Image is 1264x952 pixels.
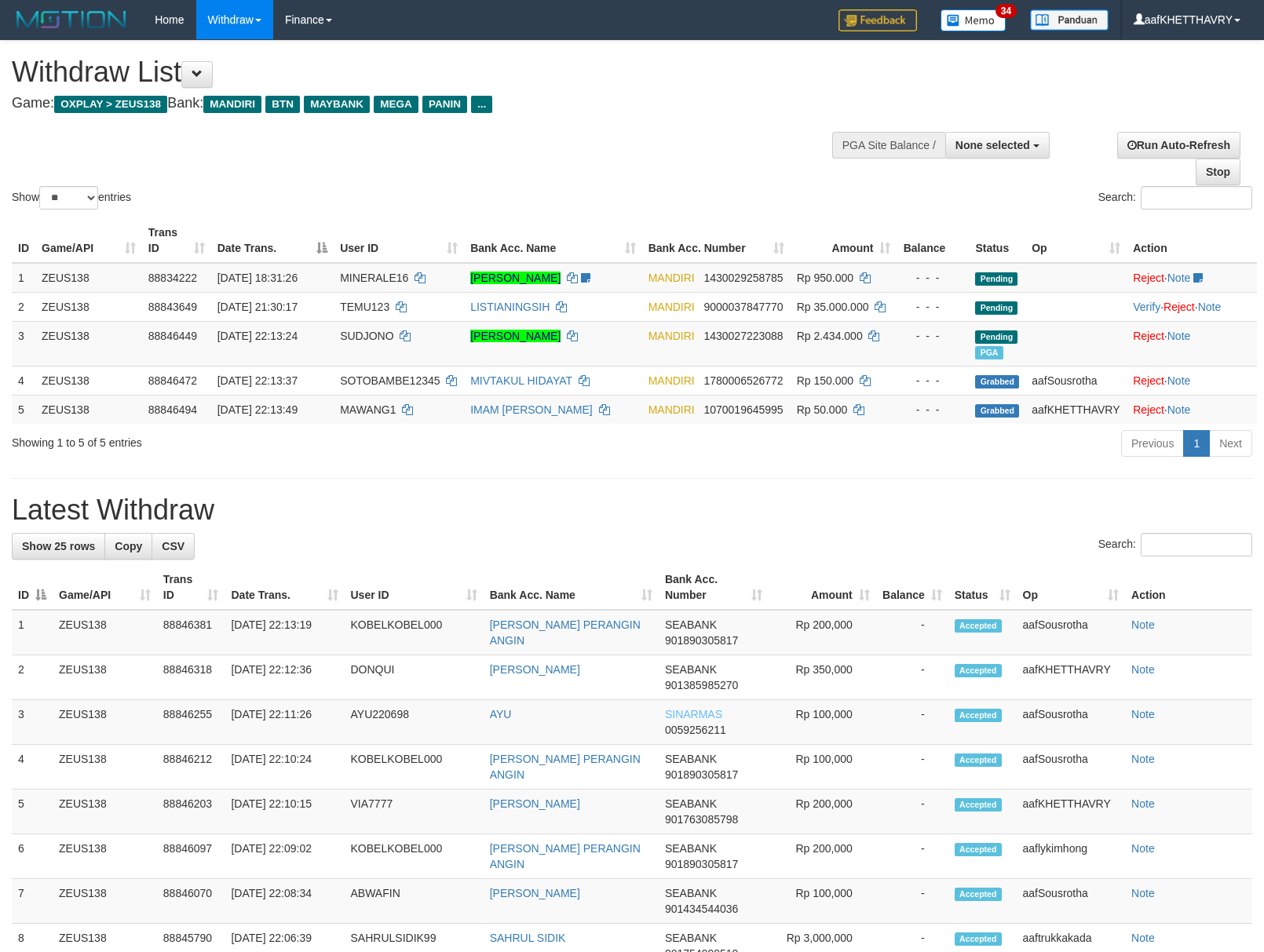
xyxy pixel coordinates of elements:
td: - [876,834,948,879]
a: Verify [1133,301,1160,313]
td: KOBELKOBEL000 [345,834,484,879]
td: 1 [12,610,53,655]
td: Rp 100,000 [769,745,876,790]
th: User ID: activate to sort column ascending [345,565,484,610]
td: 2 [12,292,35,321]
td: [DATE] 22:09:02 [225,834,344,879]
label: Show entries [12,186,131,210]
span: MANDIRI [648,330,695,342]
a: Stop [1196,159,1240,185]
td: ZEUS138 [53,879,157,924]
a: Show 25 rows [12,533,105,560]
td: · [1127,321,1257,366]
span: Copy 1780006526772 to clipboard [703,374,783,387]
td: · [1127,395,1257,424]
a: Reject [1133,403,1164,416]
td: 88846318 [157,655,225,700]
td: VIA7777 [345,790,484,834]
a: [PERSON_NAME] [470,330,561,342]
a: Note [1167,403,1191,416]
div: Showing 1 to 5 of 5 entries [12,429,515,450]
span: MANDIRI [648,374,695,387]
td: ZEUS138 [35,263,142,293]
a: Note [1167,272,1191,284]
span: Accepted [955,798,1002,812]
a: [PERSON_NAME] [490,887,580,899]
td: 88846255 [157,700,225,745]
span: TEMU123 [340,301,389,313]
label: Search: [1098,186,1252,210]
td: 6 [12,834,53,879]
span: Copy 901890305817 to clipboard [665,858,738,870]
a: Note [1167,330,1191,342]
td: KOBELKOBEL000 [345,745,484,790]
th: Amount: activate to sort column ascending [769,565,876,610]
span: PANIN [422,96,467,113]
a: Previous [1121,430,1184,457]
div: PGA Site Balance / [832,132,945,159]
td: - [876,610,948,655]
th: Date Trans.: activate to sort column descending [211,218,334,263]
span: Accepted [955,843,1002,856]
span: Marked by aaftanly [975,346,1003,359]
span: MANDIRI [648,403,695,416]
a: CSV [152,533,195,560]
td: Rp 100,000 [769,879,876,924]
th: ID [12,218,35,263]
a: Note [1131,663,1155,676]
span: Copy 1430027223088 to clipboard [703,330,783,342]
td: aafSousrotha [1017,879,1126,924]
a: Note [1131,932,1155,944]
th: Amount: activate to sort column ascending [791,218,897,263]
a: [PERSON_NAME] PERANGIN ANGIN [490,842,641,870]
a: Copy [104,533,152,560]
th: Game/API: activate to sort column ascending [53,565,157,610]
td: ABWAFIN [345,879,484,924]
a: [PERSON_NAME] [490,797,580,810]
td: 88846203 [157,790,225,834]
select: Showentries [39,186,98,210]
h4: Game: Bank: [12,96,827,111]
td: [DATE] 22:08:34 [225,879,344,924]
td: aafKHETTHAVRY [1017,655,1126,700]
a: LISTIANINGSIH [470,301,550,313]
td: ZEUS138 [53,655,157,700]
span: Accepted [955,619,1002,633]
td: 88846212 [157,745,225,790]
td: AYU220698 [345,700,484,745]
span: Show 25 rows [22,540,95,553]
th: Bank Acc. Name: activate to sort column ascending [484,565,659,610]
th: User ID: activate to sort column ascending [334,218,464,263]
td: 4 [12,366,35,395]
span: Copy [115,540,142,553]
td: ZEUS138 [53,745,157,790]
th: Bank Acc. Number: activate to sort column ascending [659,565,769,610]
td: 2 [12,655,53,700]
img: Button%20Memo.svg [941,9,1006,31]
td: · [1127,263,1257,293]
td: Rp 200,000 [769,610,876,655]
img: Feedback.jpg [838,9,917,31]
td: aafKHETTHAVRY [1025,395,1127,424]
a: Note [1131,797,1155,810]
span: ... [471,96,492,113]
span: SEABANK [665,753,717,765]
div: - - - [903,270,963,286]
span: SUDJONO [340,330,393,342]
td: ZEUS138 [35,292,142,321]
span: Rp 2.434.000 [797,330,863,342]
div: - - - [903,299,963,315]
span: Rp 50.000 [797,403,848,416]
h1: Latest Withdraw [12,494,1252,526]
span: MEGA [374,96,418,113]
span: CSV [162,540,184,553]
td: 4 [12,745,53,790]
span: Copy 1070019645995 to clipboard [703,403,783,416]
th: Status: activate to sort column ascending [948,565,1017,610]
td: - [876,655,948,700]
div: - - - [903,402,963,418]
td: ZEUS138 [53,700,157,745]
a: Next [1209,430,1252,457]
label: Search: [1098,533,1252,556]
a: [PERSON_NAME] [490,663,580,676]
